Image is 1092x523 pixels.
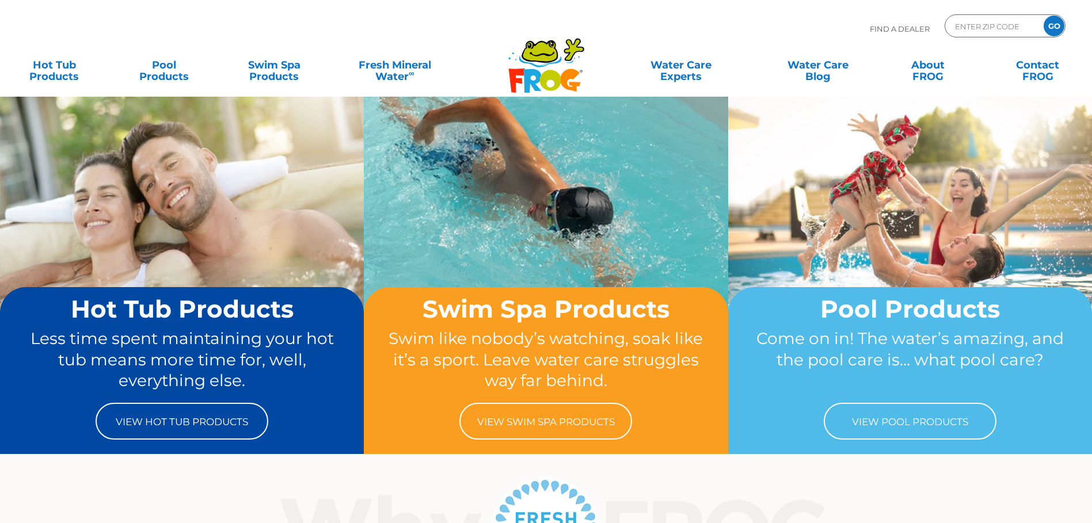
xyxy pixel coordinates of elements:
[12,54,97,77] a: Hot TubProducts
[96,403,268,440] a: View Hot Tub Products
[121,54,207,77] a: PoolProducts
[22,328,342,391] p: Less time spent maintaining your hot tub means more time for, well, everything else.
[750,296,1070,322] h2: Pool Products
[231,54,317,77] a: Swim SpaProducts
[885,54,971,77] a: AboutFROG
[364,96,728,368] img: home-banner-swim-spa-short
[775,54,861,77] a: Water CareBlog
[612,54,751,77] a: Water CareExperts
[1044,16,1064,36] input: GO
[824,403,996,440] a: View Pool Products
[459,403,632,440] a: View Swim Spa Products
[750,328,1070,391] p: Come on in! The water’s amazing, and the pool care is… what pool care?
[870,14,930,43] p: Find A Dealer
[341,54,448,77] a: Fresh MineralWater∞
[409,68,414,78] sup: ∞
[386,296,706,322] h2: Swim Spa Products
[995,54,1080,77] a: ContactFROG
[502,23,591,93] img: Frog Products Logo
[386,328,706,391] p: Swim like nobody’s watching, soak like it’s a sport. Leave water care struggles way far behind.
[22,296,342,322] h2: Hot Tub Products
[728,96,1092,368] img: home-banner-pool-short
